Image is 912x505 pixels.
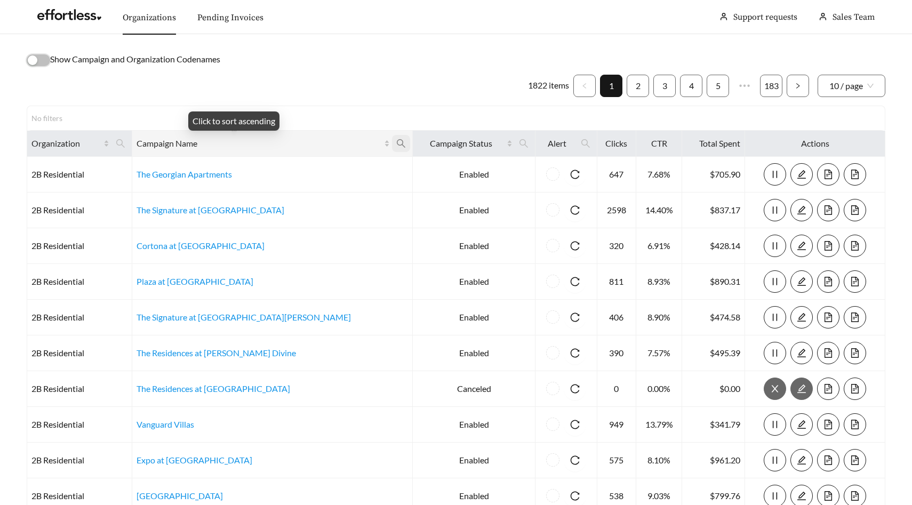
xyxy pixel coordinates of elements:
[817,270,839,293] button: file-text
[515,135,533,152] span: search
[413,264,535,300] td: Enabled
[682,228,745,264] td: $428.14
[764,270,786,293] button: pause
[564,449,586,471] button: reload
[790,235,813,257] button: edit
[733,75,756,97] li: Next 5 Pages
[116,139,125,148] span: search
[790,163,813,186] button: edit
[790,378,813,400] button: edit
[791,170,812,179] span: edit
[396,139,406,148] span: search
[844,449,866,471] button: file-text
[817,419,839,429] a: file-text
[413,371,535,407] td: Canceled
[564,413,586,436] button: reload
[844,378,866,400] button: file-text
[791,455,812,465] span: edit
[817,491,839,501] a: file-text
[137,137,382,150] span: Campaign Name
[817,413,839,436] button: file-text
[844,455,866,465] a: file-text
[137,276,253,286] a: Plaza at [GEOGRAPHIC_DATA]
[682,407,745,443] td: $341.79
[627,75,649,97] li: 2
[829,75,874,97] span: 10 / page
[844,170,866,179] span: file-text
[790,449,813,471] button: edit
[597,407,636,443] td: 949
[764,413,786,436] button: pause
[27,193,132,228] td: 2B Residential
[707,75,729,97] a: 5
[764,306,786,328] button: pause
[791,420,812,429] span: edit
[764,170,786,179] span: pause
[745,131,885,157] th: Actions
[27,443,132,478] td: 2B Residential
[817,205,839,215] a: file-text
[818,420,839,429] span: file-text
[760,75,782,97] li: 183
[790,455,813,465] a: edit
[790,312,813,322] a: edit
[844,491,866,501] a: file-text
[413,193,535,228] td: Enabled
[844,312,866,322] a: file-text
[197,12,263,23] a: Pending Invoices
[654,75,675,97] a: 3
[764,163,786,186] button: pause
[791,205,812,215] span: edit
[791,277,812,286] span: edit
[790,169,813,179] a: edit
[528,75,569,97] li: 1822 items
[564,241,586,251] span: reload
[636,371,683,407] td: 0.00%
[564,170,586,179] span: reload
[818,491,839,501] span: file-text
[573,75,596,97] li: Previous Page
[844,348,866,358] span: file-text
[790,270,813,293] button: edit
[601,75,622,97] a: 1
[564,306,586,328] button: reload
[682,193,745,228] td: $837.17
[31,137,101,150] span: Organization
[791,348,812,358] span: edit
[137,169,232,179] a: The Georgian Apartments
[817,163,839,186] button: file-text
[844,277,866,286] span: file-text
[413,335,535,371] td: Enabled
[123,12,176,23] a: Organizations
[817,235,839,257] button: file-text
[636,228,683,264] td: 6.91%
[137,241,265,251] a: Cortona at [GEOGRAPHIC_DATA]
[817,449,839,471] button: file-text
[844,455,866,465] span: file-text
[817,312,839,322] a: file-text
[818,384,839,394] span: file-text
[844,241,866,251] a: file-text
[790,348,813,358] a: edit
[844,384,866,394] span: file-text
[844,205,866,215] a: file-text
[817,169,839,179] a: file-text
[111,135,130,152] span: search
[844,420,866,429] span: file-text
[682,443,745,478] td: $961.20
[31,113,74,124] div: No filters
[764,199,786,221] button: pause
[27,335,132,371] td: 2B Residential
[137,348,296,358] a: The Residences at [PERSON_NAME] Divine
[577,135,595,152] span: search
[790,205,813,215] a: edit
[682,264,745,300] td: $890.31
[417,137,505,150] span: Campaign Status
[627,75,649,97] a: 2
[653,75,676,97] li: 3
[844,413,866,436] button: file-text
[844,235,866,257] button: file-text
[817,241,839,251] a: file-text
[680,75,702,97] li: 4
[817,378,839,400] button: file-text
